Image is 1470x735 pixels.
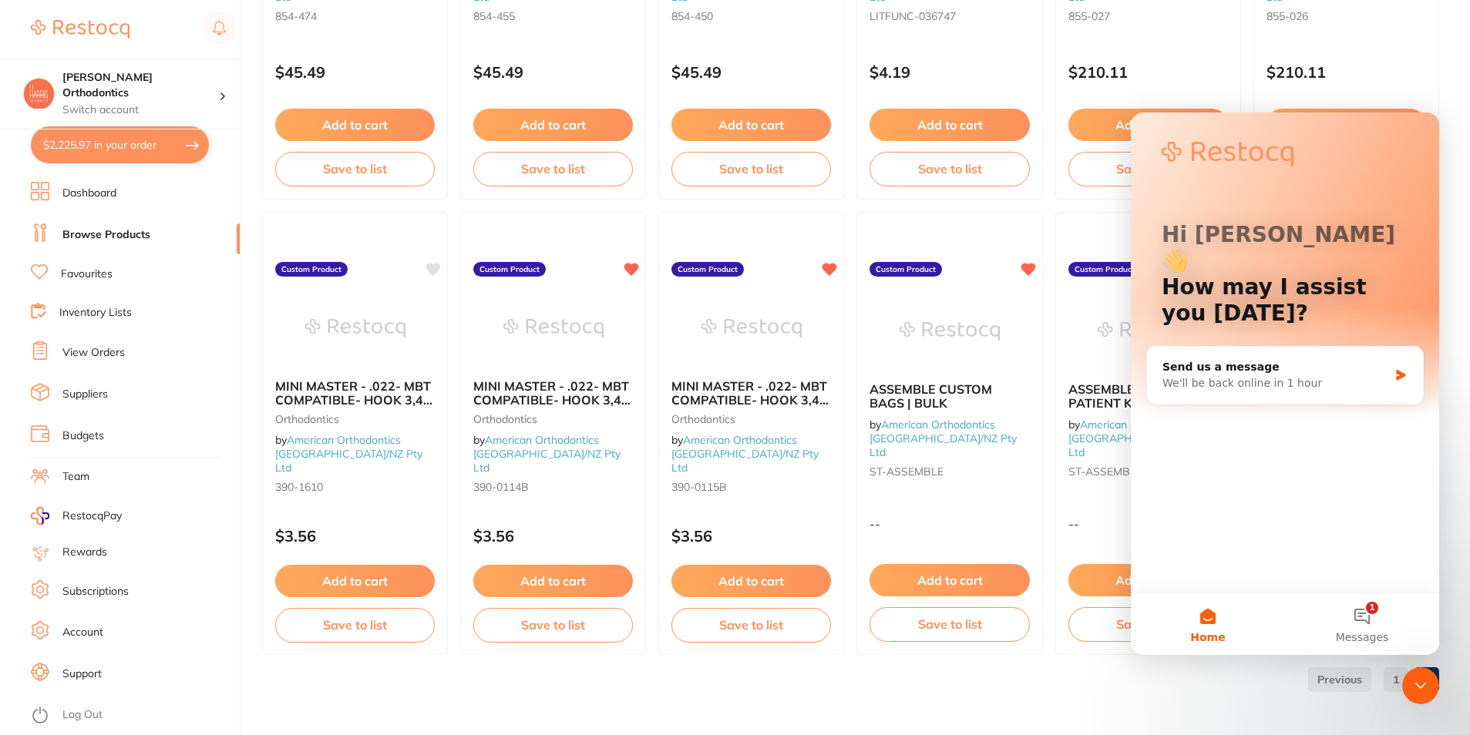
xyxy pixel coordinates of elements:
button: Add to cart [1068,109,1228,141]
p: $45.49 [275,63,435,81]
img: MINI MASTER - .022- MBT COMPATIBLE- HOOK 3,4,5 | Upper 1st Bicuspid Right [503,290,604,367]
a: Support [62,666,102,682]
button: Add to cart [870,109,1029,141]
button: Save to list [870,152,1029,186]
a: 1 [1384,664,1408,695]
b: MINI MASTER - .022- MBT COMPATIBLE- HOOK 3,4,5 | Upper 1st Bicuspid Right [473,379,633,408]
img: ASSEMBLE CUSTOM BAGS | BULK [900,293,1000,370]
p: $210.11 [1068,63,1228,81]
span: 390-1610 [275,480,323,494]
a: 2 [1414,664,1439,695]
span: by [473,433,621,475]
img: Restocq Logo [31,20,130,39]
button: Save to list [1068,607,1228,641]
span: LITFUNC-036747 [870,9,956,23]
span: by [275,433,422,475]
p: $3.56 [671,527,831,545]
span: 390-0114B [473,480,529,494]
label: Custom Product [671,262,744,277]
button: Add to cart [473,109,633,141]
span: ASSEMBLE SINGLE PATIENT KIT IN STICKY TRAYS (806 TRAYS) [1068,381,1216,425]
img: Harris Orthodontics [24,79,54,109]
b: MINI MASTER - .022- MBT COMPATIBLE- HOOK 3,4,5 | Lower Central Right [275,379,435,408]
span: ST-ASSEMBLE [870,465,944,478]
a: Rewards [62,545,107,560]
span: MINI MASTER - .022- MBT COMPATIBLE- HOOK 3,4,5 | Upper 1st [MEDICAL_DATA] Right [473,378,632,436]
b: ASSEMBLE CUSTOM BAGS | BULK [870,382,1029,411]
h4: Harris Orthodontics [62,70,219,100]
span: ST-ASSEMBLE [1068,465,1142,478]
button: Save to list [275,152,435,186]
a: Dashboard [62,186,116,201]
p: $210.11 [1266,63,1426,81]
img: MINI MASTER - .022- MBT COMPATIBLE- HOOK 3,4,5 | Upper 2nd Bicuspid Left [701,290,802,367]
p: $4.19 [870,63,1029,81]
span: RestocqPay [62,508,122,524]
a: Restocq Logo [31,12,130,47]
button: Save to list [275,608,435,642]
a: American Orthodontics [GEOGRAPHIC_DATA]/NZ Pty Ltd [1068,418,1216,460]
button: Save to list [671,608,831,642]
a: Account [62,625,103,640]
button: Add to cart [473,565,633,597]
button: Log Out [31,703,235,728]
p: $45.49 [671,63,831,81]
button: Save to list [671,152,831,186]
button: Save to list [870,607,1029,641]
a: Team [62,469,89,485]
span: by [671,433,819,475]
a: American Orthodontics [GEOGRAPHIC_DATA]/NZ Pty Ltd [473,433,621,475]
span: 855-027 [1068,9,1110,23]
span: 854-474 [275,9,317,23]
button: Save to list [473,152,633,186]
a: Favourites [61,267,113,282]
button: Add to cart [275,109,435,141]
button: Save to list [473,608,633,642]
span: 854-450 [671,9,713,23]
small: orthodontics [671,413,831,425]
b: ASSEMBLE SINGLE PATIENT KIT IN STICKY TRAYS (806 TRAYS) [1068,382,1228,411]
a: Subscriptions [62,584,129,599]
div: -- [857,517,1041,531]
label: Custom Product [473,262,546,277]
div: -- [1056,517,1240,531]
button: Add to cart [870,564,1029,596]
span: 854-455 [473,9,515,23]
button: $2,225.97 in your order [31,126,209,163]
label: Custom Product [870,262,942,277]
img: ASSEMBLE SINGLE PATIENT KIT IN STICKY TRAYS (806 TRAYS) [1098,293,1198,370]
p: $45.49 [473,63,633,81]
img: RestocqPay [31,507,49,525]
a: Log Out [62,707,103,723]
iframe: Intercom live chat [1131,112,1439,655]
a: American Orthodontics [GEOGRAPHIC_DATA]/NZ Pty Ltd [275,433,422,475]
span: 390-0115B [671,480,727,494]
p: $3.56 [275,527,435,545]
span: by [1068,418,1216,460]
a: View Orders [62,345,125,361]
span: ASSEMBLE CUSTOM BAGS | BULK [870,381,992,411]
small: orthodontics [275,413,435,425]
a: Browse Products [62,227,150,243]
span: by [870,418,1017,460]
a: American Orthodontics [GEOGRAPHIC_DATA]/NZ Pty Ltd [671,433,819,475]
img: MINI MASTER - .022- MBT COMPATIBLE- HOOK 3,4,5 | Lower Central Right [305,290,405,367]
button: Add to cart [671,565,831,597]
b: MINI MASTER - .022- MBT COMPATIBLE- HOOK 3,4,5 | Upper 2nd Bicuspid Left [671,379,831,408]
a: Budgets [62,428,104,444]
p: $3.56 [473,527,633,545]
button: Save to list [1068,152,1228,186]
iframe: Intercom live chat [1402,667,1439,704]
button: Add to cart [671,109,831,141]
a: RestocqPay [31,507,122,525]
a: Suppliers [62,387,108,402]
p: Switch account [62,102,219,118]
